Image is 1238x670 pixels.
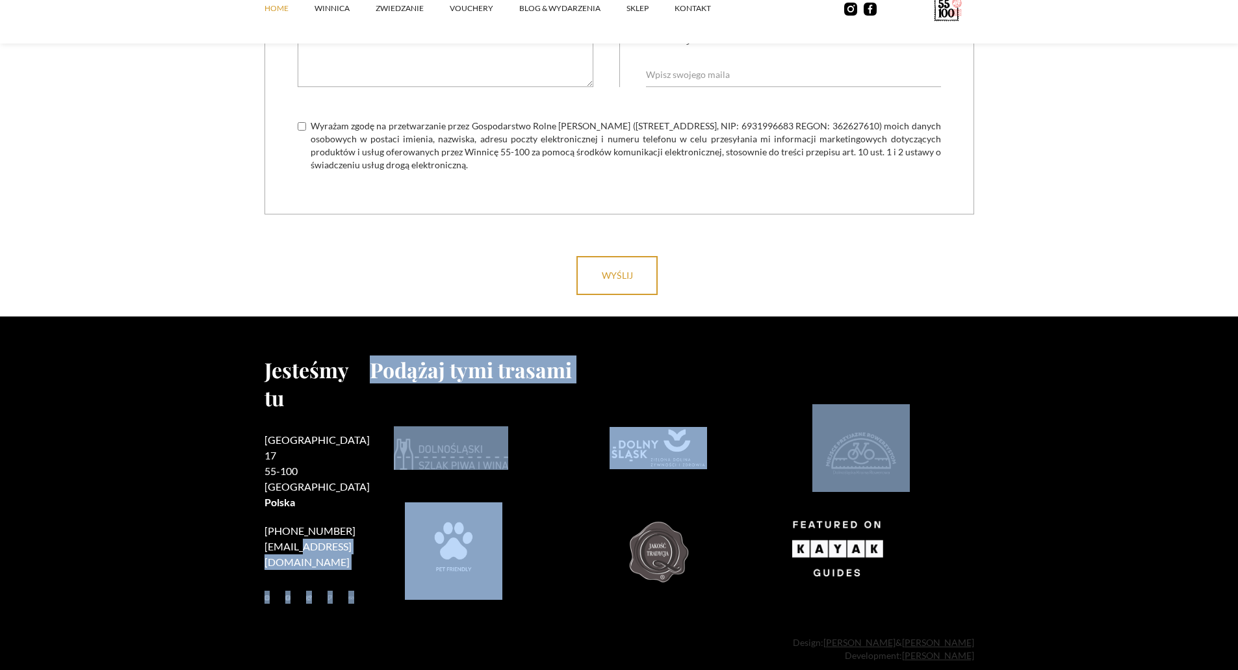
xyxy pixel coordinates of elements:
span: Wyrażam zgodę na przetwarzanie przez Gospodarstwo Rolne [PERSON_NAME] ([STREET_ADDRESS], NIP: 693... [311,120,941,172]
input: Wpisz swojego maila [646,62,941,87]
a: [PERSON_NAME] [902,637,974,648]
a: [PERSON_NAME] [823,637,896,648]
a: [EMAIL_ADDRESS][DOMAIN_NAME] [264,540,352,568]
h2: Jesteśmy tu [264,355,370,411]
input: Wyrażam zgodę na przetwarzanie przez Gospodarstwo Rolne [PERSON_NAME] ([STREET_ADDRESS], NIP: 693... [298,122,306,131]
div: Design: & Development: [264,636,974,662]
a: [PHONE_NUMBER] [264,524,355,537]
input: wyślij [576,256,658,295]
h2: [GEOGRAPHIC_DATA] 17 55-100 [GEOGRAPHIC_DATA] [264,432,370,510]
a: [PERSON_NAME] [902,650,974,661]
h2: Podążaj tymi trasami [370,355,974,383]
strong: Polska [264,496,295,508]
